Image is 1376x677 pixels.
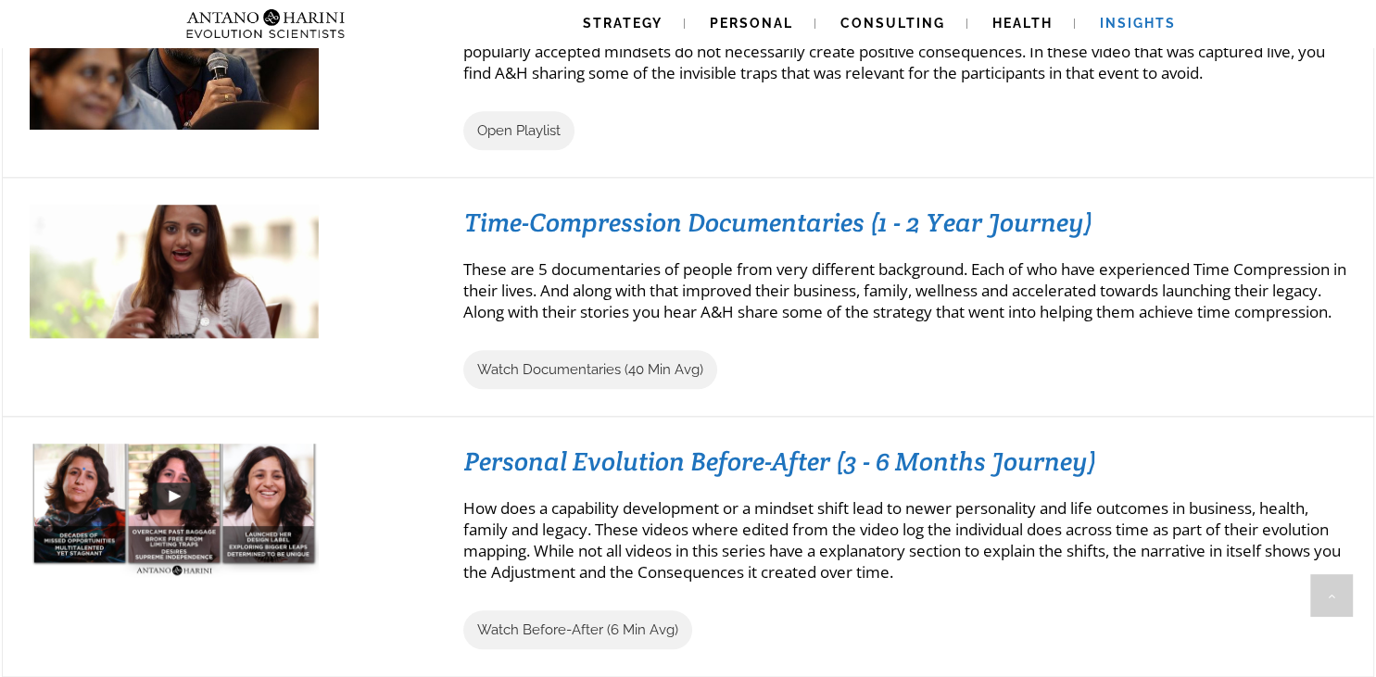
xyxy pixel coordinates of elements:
[477,122,561,139] span: Open Playlist
[463,350,717,389] a: Watch Documentaries (40 Min Avg)
[477,361,703,378] span: Watch Documentaries (40 Min Avg)
[1100,16,1176,31] span: Insights
[30,415,319,578] img: Priety_Baney
[992,16,1053,31] span: Health
[30,176,319,339] img: sonika_timecompression
[464,206,1345,239] h3: Time-Compression Documentaries (1 - 2 Year Journey)
[477,621,678,638] span: Watch Before-After (6 Min Avg)
[710,16,793,31] span: Personal
[583,16,663,31] span: Strategy
[463,111,574,150] a: Open Playlist
[840,16,945,31] span: Consulting
[463,258,1346,322] p: These are 5 documentaries of people from very different background. Each of who have experienced ...
[464,445,1345,478] h3: Personal Evolution Before-After (3 - 6 Months Journey)
[463,497,1346,583] p: How does a capability development or a mindset shift lead to newer personality and life outcomes ...
[463,610,692,649] a: Watch Before-After (6 Min Avg)
[463,19,1346,83] p: The things that limit people from evolving holistically are the one's that we don't even know are...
